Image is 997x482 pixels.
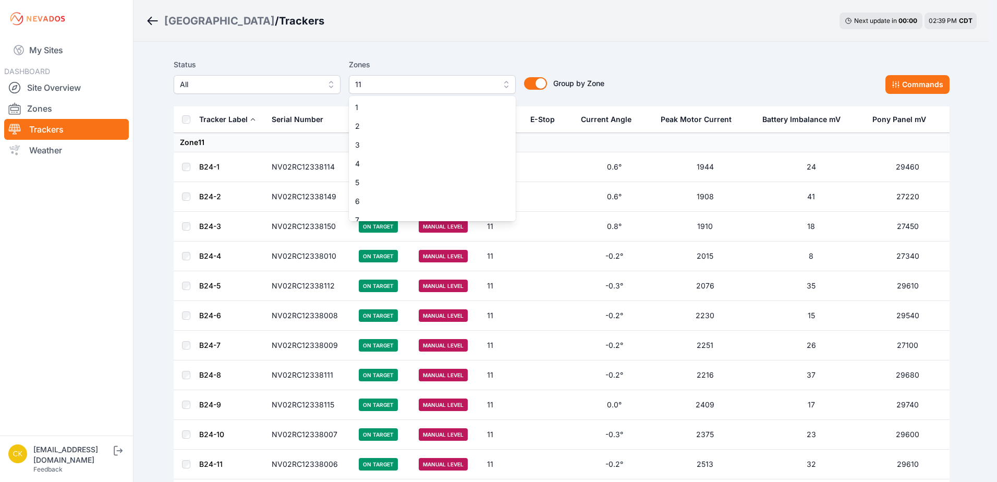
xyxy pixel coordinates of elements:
span: 5 [355,177,497,188]
span: 4 [355,159,497,169]
span: 11 [355,78,495,91]
div: 11 [349,96,516,221]
span: 6 [355,196,497,207]
button: 11 [349,75,516,94]
span: 3 [355,140,497,150]
span: 7 [355,215,497,225]
span: 2 [355,121,497,131]
span: 1 [355,102,497,113]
